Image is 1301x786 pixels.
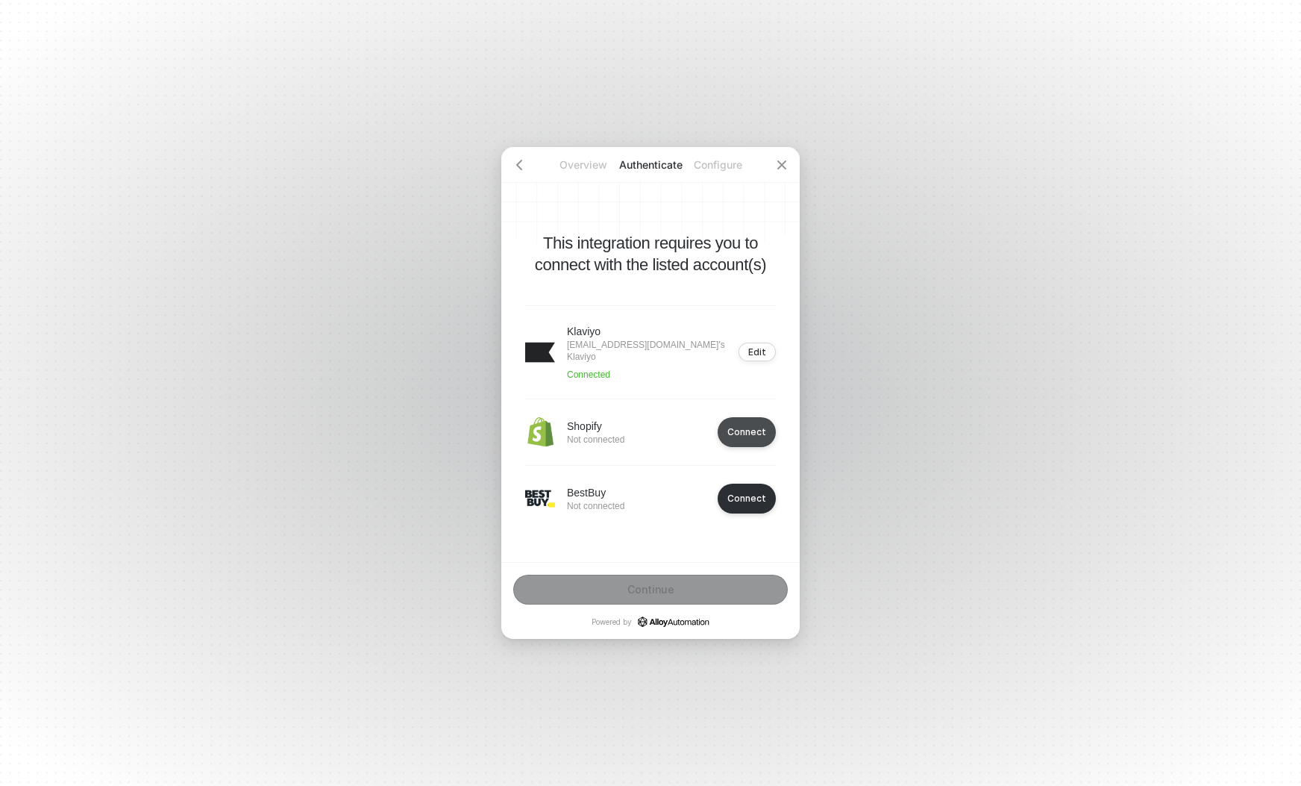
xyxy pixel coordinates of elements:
[525,484,555,514] img: icon
[684,157,751,172] p: Configure
[638,617,709,627] a: icon-success
[567,419,624,434] p: Shopify
[727,426,766,437] div: Connect
[739,343,776,361] button: Edit
[567,369,730,381] p: Connected
[592,617,709,627] p: Powered by
[513,159,525,171] span: icon-arrow-left
[718,417,776,447] button: Connect
[776,159,788,171] span: icon-close
[567,339,730,363] p: [EMAIL_ADDRESS][DOMAIN_NAME]'s Klaviyo
[525,232,776,275] p: This integration requires you to connect with the listed account(s)
[525,337,555,367] img: icon
[567,324,730,339] p: Klaviyo
[550,157,617,172] p: Overview
[727,493,766,504] div: Connect
[567,500,624,512] p: Not connected
[567,434,624,446] p: Not connected
[513,575,788,605] button: Continue
[567,485,624,500] p: BestBuy
[617,157,684,172] p: Authenticate
[748,346,766,358] div: Edit
[718,484,776,514] button: Connect
[525,417,555,447] img: icon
